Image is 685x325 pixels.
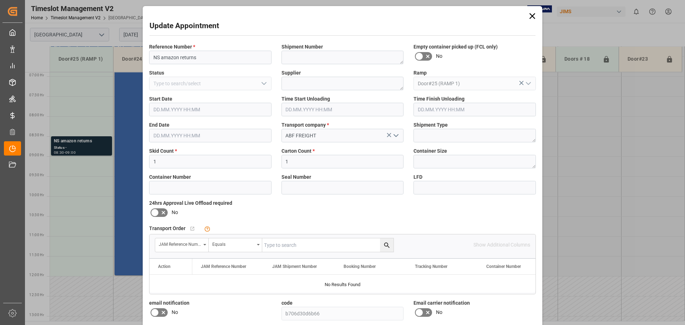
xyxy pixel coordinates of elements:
span: Ramp [413,69,427,77]
div: Equals [212,239,254,248]
input: DD.MM.YYYY HH:MM [149,103,272,116]
input: DD.MM.YYYY HH:MM [413,103,536,116]
span: Container Size [413,147,447,155]
span: No [172,309,178,316]
input: Type to search/select [413,77,536,90]
span: code [281,299,293,307]
input: Type to search/select [149,77,272,90]
span: email notification [149,299,189,307]
span: Container Number [486,264,521,269]
span: Booking Number [344,264,376,269]
div: JAM Reference Number [159,239,201,248]
span: Reference Number [149,43,195,51]
span: Container Number [149,173,191,181]
span: Empty container picked up (FCL only) [413,43,498,51]
span: End Date [149,121,169,129]
span: Status [149,69,164,77]
h2: Update Appointment [149,20,219,32]
span: Transport Order [149,225,186,232]
span: 24hrs Approval Live Offload required [149,199,232,207]
span: No [436,52,442,60]
span: Time Finish Unloading [413,95,465,103]
span: JAM Reference Number [201,264,246,269]
div: Action [158,264,171,269]
span: JAM Shipment Number [272,264,317,269]
button: search button [380,238,394,252]
button: open menu [522,78,533,89]
span: Seal Number [281,173,311,181]
span: Start Date [149,95,172,103]
input: DD.MM.YYYY HH:MM [149,129,272,142]
span: Carton Count [281,147,315,155]
span: Time Start Unloading [281,95,330,103]
span: Transport company [281,121,329,129]
span: No [436,309,442,316]
span: No [172,209,178,216]
button: open menu [258,78,269,89]
input: DD.MM.YYYY HH:MM [281,103,404,116]
span: Shipment Number [281,43,323,51]
button: open menu [390,130,401,141]
span: Email carrier notification [413,299,470,307]
button: open menu [209,238,262,252]
span: Supplier [281,69,301,77]
span: Skid Count [149,147,177,155]
span: Tracking Number [415,264,447,269]
span: LFD [413,173,422,181]
input: Type to search [262,238,394,252]
button: open menu [155,238,209,252]
span: Shipment Type [413,121,448,129]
